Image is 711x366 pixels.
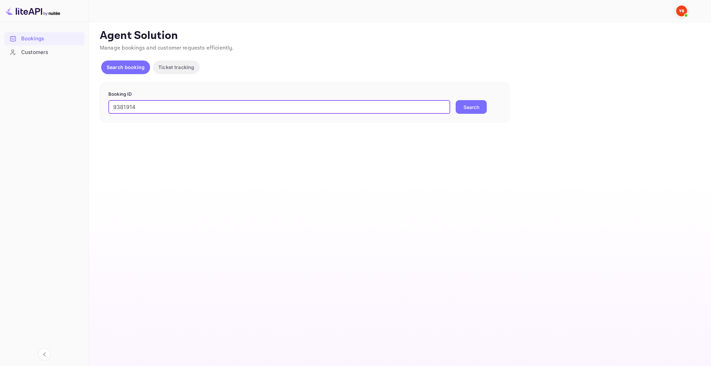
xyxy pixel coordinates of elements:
[21,35,81,43] div: Bookings
[456,100,487,114] button: Search
[4,46,84,59] div: Customers
[100,29,699,43] p: Agent Solution
[107,64,145,71] p: Search booking
[4,32,84,45] a: Bookings
[108,100,450,114] input: Enter Booking ID (e.g., 63782194)
[158,64,194,71] p: Ticket tracking
[4,46,84,58] a: Customers
[38,348,51,361] button: Collapse navigation
[676,5,687,16] img: Yandex Support
[108,91,501,98] p: Booking ID
[100,44,234,52] span: Manage bookings and customer requests efficiently.
[5,5,60,16] img: LiteAPI logo
[21,49,81,56] div: Customers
